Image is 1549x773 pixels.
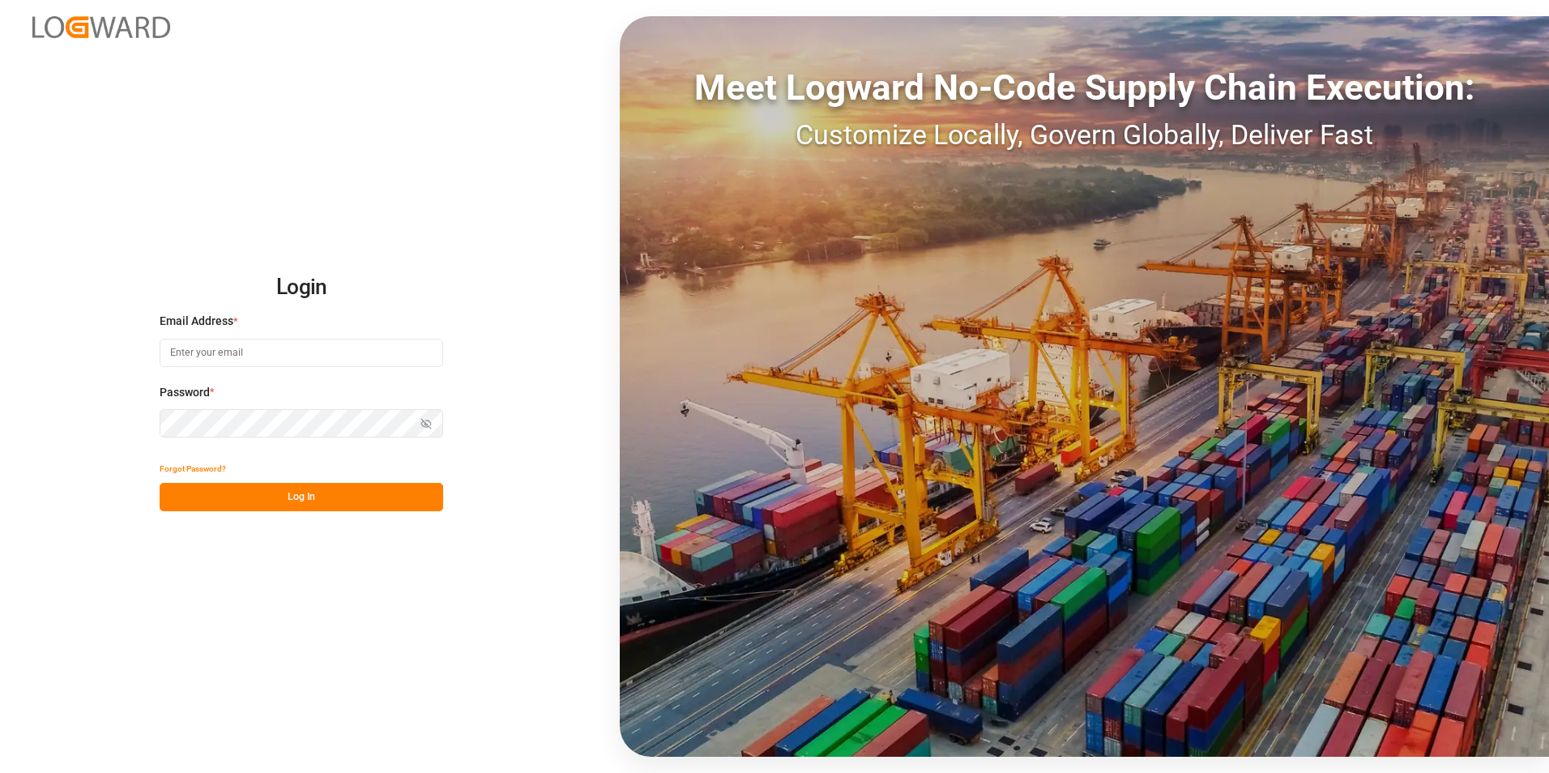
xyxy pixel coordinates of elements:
[620,114,1549,156] div: Customize Locally, Govern Globally, Deliver Fast
[32,16,170,38] img: Logward_new_orange.png
[160,313,233,330] span: Email Address
[160,339,443,367] input: Enter your email
[160,483,443,511] button: Log In
[160,455,226,483] button: Forgot Password?
[160,262,443,314] h2: Login
[620,61,1549,114] div: Meet Logward No-Code Supply Chain Execution:
[160,384,210,401] span: Password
